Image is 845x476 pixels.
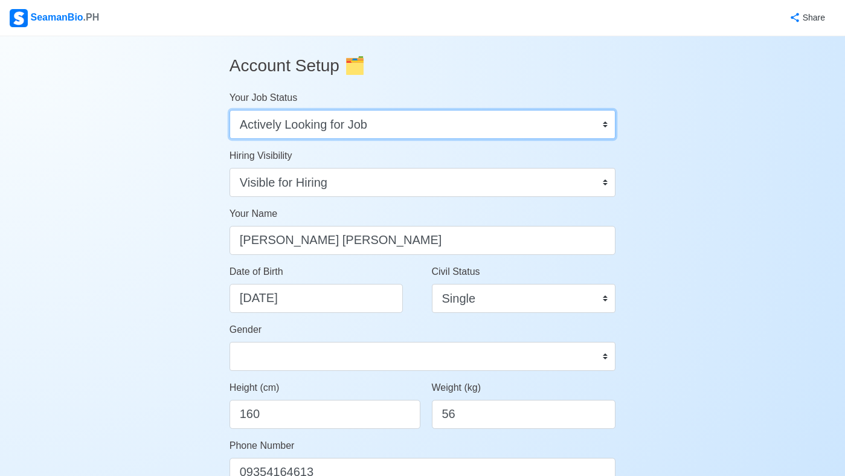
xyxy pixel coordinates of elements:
[230,226,616,255] input: Type your name
[432,382,481,393] span: Weight (kg)
[230,46,616,86] h3: Account Setup
[230,440,295,451] span: Phone Number
[230,400,420,429] input: ex. 163
[777,6,835,30] button: Share
[230,91,297,105] label: Your Job Status
[230,265,283,279] label: Date of Birth
[83,12,100,22] span: .PH
[10,9,28,27] img: Logo
[432,400,616,429] input: ex. 60
[230,382,280,393] span: Height (cm)
[230,323,262,337] label: Gender
[344,56,365,75] span: folder
[432,265,480,279] label: Civil Status
[10,9,99,27] div: SeamanBio
[230,150,292,161] span: Hiring Visibility
[230,208,277,219] span: Your Name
